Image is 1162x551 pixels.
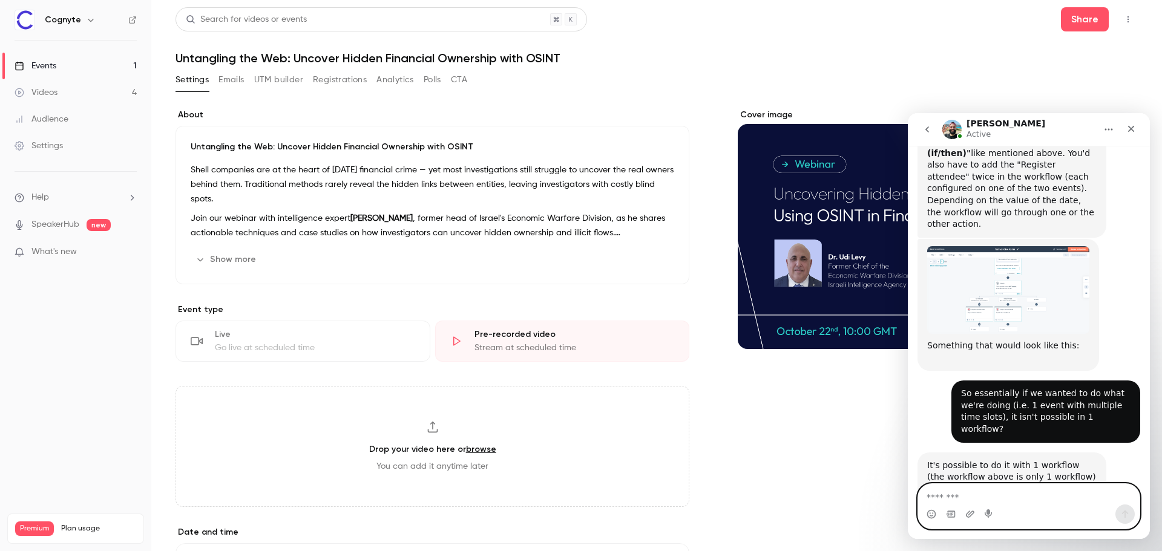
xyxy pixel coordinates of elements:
[31,246,77,258] span: What's new
[19,347,189,382] div: It's possible to do it with 1 workflow (the workflow above is only 1 workflow) ​
[10,126,232,267] div: Karim says…
[176,321,430,362] div: LiveGo live at scheduled time
[424,70,441,90] button: Polls
[215,328,415,341] div: Live
[738,109,1138,121] label: Cover image
[176,304,689,316] p: Event type
[451,70,467,90] button: CTA
[31,218,79,231] a: SpeakerHub
[10,126,191,258] div: Something that would look like this:​
[10,371,232,391] textarea: Message…
[77,396,87,406] button: Start recording
[1061,7,1109,31] button: Share
[53,275,223,322] div: So essentially if we wanted to do what we're doing (i.e. 1 event with multiple time slots), it is...
[15,140,63,152] div: Settings
[474,342,675,354] div: Stream at scheduled time
[10,339,232,391] div: Karim says…
[57,396,67,406] button: Upload attachment
[208,391,227,411] button: Send a message…
[10,267,232,339] div: user says…
[191,163,674,206] p: Shell companies are at the heart of [DATE] financial crime — yet most investigations still strugg...
[15,521,54,536] span: Premium
[61,524,136,533] span: Plan usage
[908,113,1150,539] iframe: Intercom live chat
[215,342,415,354] div: Go live at scheduled time
[176,51,1138,65] h1: Untangling the Web: Uncover Hidden Financial Ownership with OSINT
[15,60,56,72] div: Events
[15,113,68,125] div: Audience
[218,70,244,90] button: Emails
[31,191,49,204] span: Help
[19,396,28,406] button: Emoji picker
[87,219,111,231] span: new
[15,86,57,99] div: Videos
[19,227,182,250] div: Something that would look like this: ​
[466,444,496,454] a: browse
[376,460,488,472] span: You can add it anytime later
[38,396,48,406] button: Gif picker
[176,526,689,538] label: Date and time
[191,211,674,240] p: Join our webinar with intelligence expert , former head of Israel's Economic Warfare Division, as...
[254,70,303,90] button: UTM builder
[15,10,34,30] img: Cognyte
[376,70,414,90] button: Analytics
[176,70,209,90] button: Settings
[738,109,1138,349] section: Cover image
[186,13,307,26] div: Search for videos or events
[45,14,81,26] h6: Cognyte
[191,141,674,153] p: Untangling the Web: Uncover Hidden Financial Ownership with OSINT
[474,328,675,341] div: Pre-recorded video
[369,443,496,455] h3: Drop your video here or
[176,109,689,121] label: About
[313,70,367,90] button: Registrations
[10,339,199,390] div: It's possible to do it with 1 workflow (the workflow above is only 1 workflow)​
[15,191,137,204] li: help-dropdown-opener
[435,321,690,362] div: Pre-recorded videoStream at scheduled time
[191,250,263,269] button: Show more
[44,267,232,329] div: So essentially if we wanted to do what we're doing (i.e. 1 event with multiple time slots), it is...
[350,214,413,223] strong: [PERSON_NAME]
